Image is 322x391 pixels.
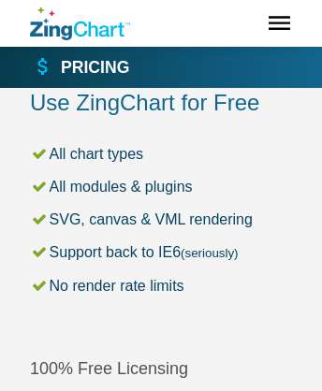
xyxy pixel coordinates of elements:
[32,56,129,79] a: Pricing
[30,88,292,117] h2: Use ZingChart for Free
[30,174,292,199] li: All modules & plugins
[30,273,292,298] li: No render rate limits
[181,246,238,260] small: (seriously)
[30,7,130,40] a: ZingChart Logo. Click to return to the homepage
[30,207,292,232] li: SVG, canvas & VML rendering
[61,60,129,77] strong: Pricing
[30,239,292,265] li: Support back to IE6
[30,358,292,380] h2: 100% Free Licensing
[30,141,292,167] li: All chart types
